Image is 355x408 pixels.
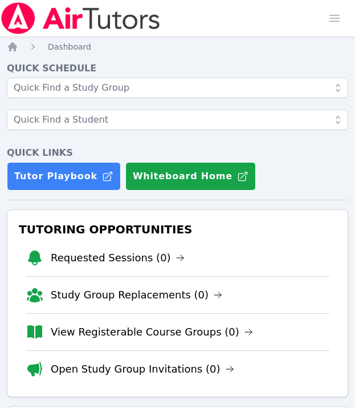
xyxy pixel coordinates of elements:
[48,42,91,51] span: Dashboard
[51,361,234,377] a: Open Study Group Invitations (0)
[17,219,338,240] h3: Tutoring Opportunities
[7,41,348,52] nav: Breadcrumb
[7,110,348,130] input: Quick Find a Student
[7,62,348,75] h4: Quick Schedule
[125,162,256,191] button: Whiteboard Home
[7,162,121,191] a: Tutor Playbook
[7,78,348,98] input: Quick Find a Study Group
[51,324,253,340] a: View Registerable Course Groups (0)
[48,41,91,52] a: Dashboard
[7,146,348,160] h4: Quick Links
[51,250,185,266] a: Requested Sessions (0)
[51,287,222,303] a: Study Group Replacements (0)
